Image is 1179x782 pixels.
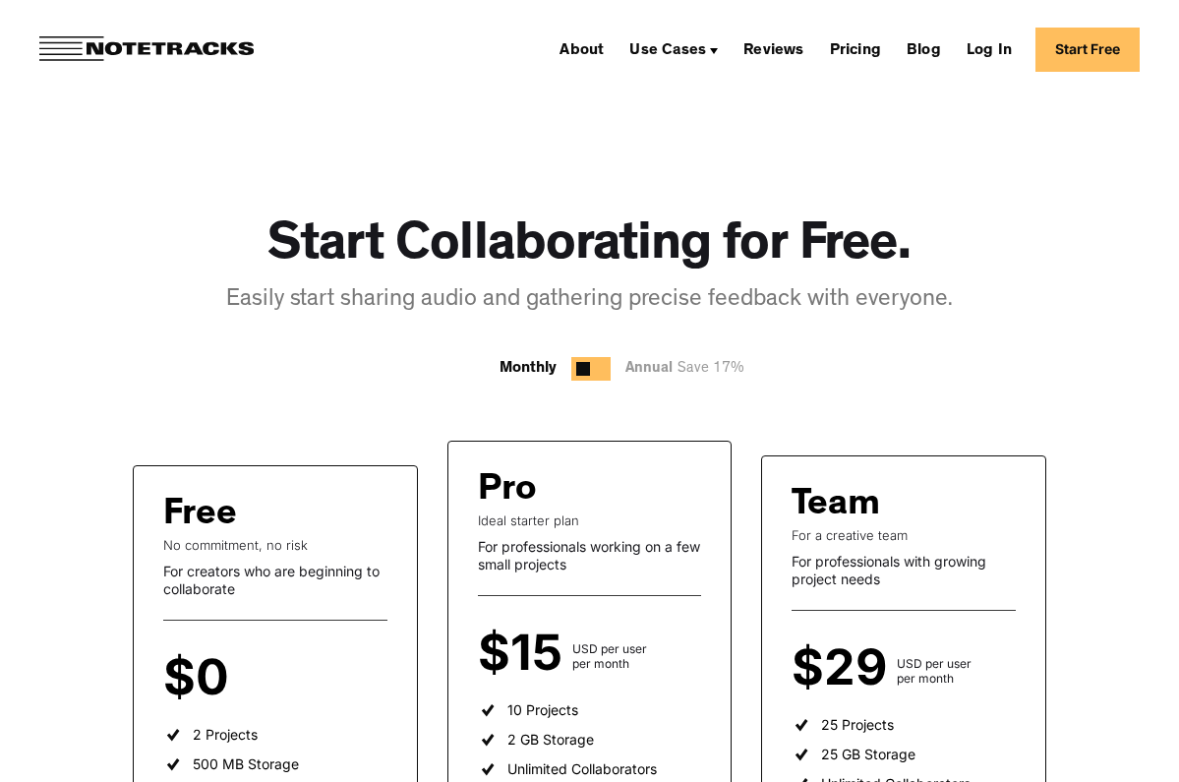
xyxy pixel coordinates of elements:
div: Free [163,496,237,537]
div: 25 Projects [821,716,894,734]
div: 2 Projects [193,726,258,744]
div: Team [792,486,880,527]
div: 25 GB Storage [821,746,915,763]
div: Annual [625,357,754,382]
div: Unlimited Collaborators [507,760,657,778]
div: For professionals working on a few small projects [478,538,702,572]
span: Save 17% [673,362,744,377]
div: USD per user per month [572,641,647,671]
div: Ideal starter plan [478,512,702,528]
div: Monthly [500,357,557,381]
a: Reviews [736,33,811,65]
h1: Start Collaborating for Free. [267,216,912,280]
div: 10 Projects [507,701,578,719]
div: Use Cases [629,43,706,59]
div: Use Cases [621,33,726,65]
a: Pricing [822,33,889,65]
a: Start Free [1035,28,1140,72]
div: $0 [163,660,239,695]
div: USD per user per month [897,656,972,686]
div: Pro [478,471,537,512]
a: Blog [899,33,949,65]
div: For a creative team [792,527,1016,543]
div: For professionals with growing project needs [792,553,1016,587]
div: Easily start sharing audio and gathering precise feedback with everyone. [226,284,953,318]
div: $29 [792,650,897,686]
a: About [552,33,612,65]
div: per user per month [239,666,296,695]
div: 2 GB Storage [507,731,594,749]
a: Log In [959,33,1020,65]
div: For creators who are beginning to collaborate [163,563,387,597]
div: No commitment, no risk [163,537,387,553]
div: $15 [478,635,572,671]
div: 500 MB Storage [193,755,299,773]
